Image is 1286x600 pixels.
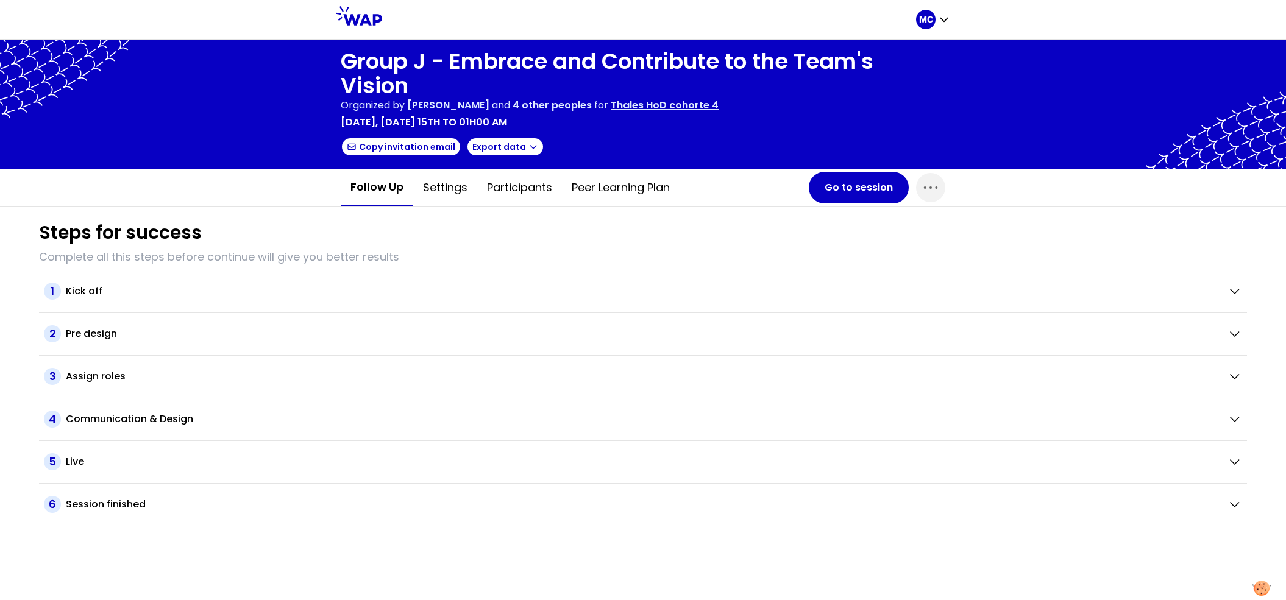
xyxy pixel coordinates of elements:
[341,49,945,98] h1: Group J - Embrace and Contribute to the Team's Vision
[407,98,489,112] span: [PERSON_NAME]
[611,98,719,113] p: Thales HoD cohorte 4
[39,222,202,244] h1: Steps for success
[594,98,608,113] p: for
[44,496,61,513] span: 6
[466,137,544,157] button: Export data
[44,453,1242,470] button: 5Live
[916,10,950,29] button: MC
[562,169,680,206] button: Peer learning plan
[66,326,117,341] h2: Pre design
[44,411,1242,428] button: 4Communication & Design
[341,169,413,206] button: Follow up
[513,98,592,112] span: 4 other peoples
[66,369,126,384] h2: Assign roles
[809,172,909,203] button: Go to session
[66,454,84,469] h2: Live
[44,325,1242,342] button: 2Pre design
[44,368,61,385] span: 3
[44,283,1242,300] button: 1Kick off
[44,453,61,470] span: 5
[44,283,61,300] span: 1
[66,284,102,298] h2: Kick off
[919,13,933,26] p: MC
[341,98,405,113] p: Organized by
[341,115,507,130] p: [DATE], [DATE] 15th to 01h00 am
[66,412,193,426] h2: Communication & Design
[341,137,461,157] button: Copy invitation email
[407,98,592,113] p: and
[44,411,61,428] span: 4
[477,169,562,206] button: Participants
[66,497,146,512] h2: Session finished
[39,249,1247,266] p: Complete all this steps before continue will give you better results
[413,169,477,206] button: Settings
[44,496,1242,513] button: 6Session finished
[44,325,61,342] span: 2
[44,368,1242,385] button: 3Assign roles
